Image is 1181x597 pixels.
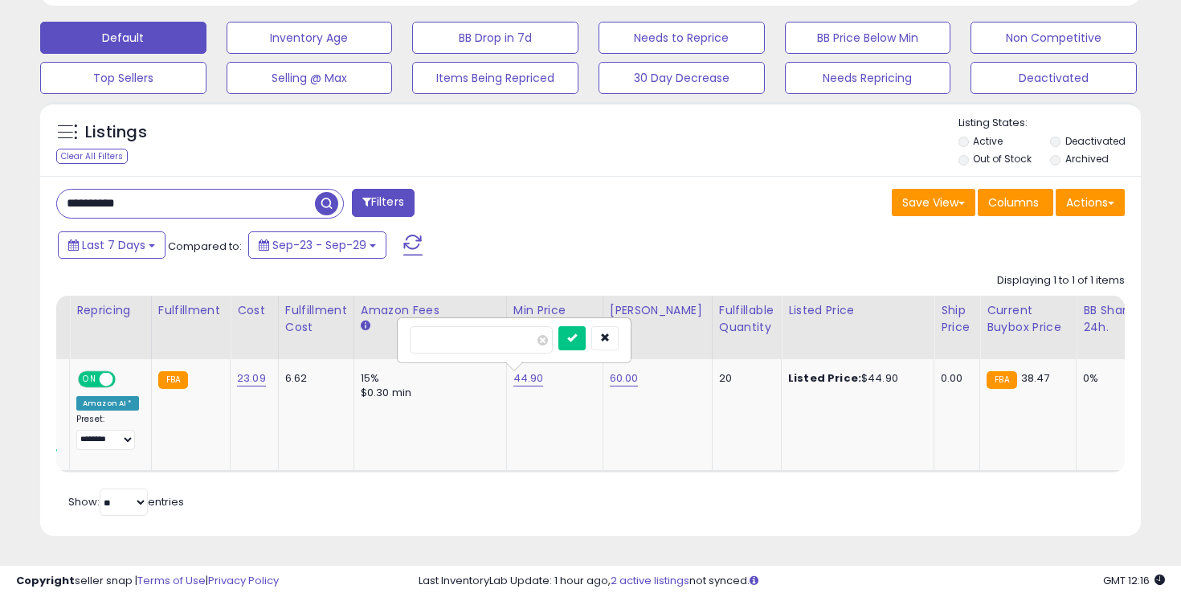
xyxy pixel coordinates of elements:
[412,62,578,94] button: Items Being Repriced
[361,371,494,386] div: 15%
[1103,573,1165,588] span: 2025-10-7 12:16 GMT
[227,62,393,94] button: Selling @ Max
[978,189,1053,216] button: Columns
[168,239,242,254] span: Compared to:
[1065,152,1109,166] label: Archived
[719,302,774,336] div: Fulfillable Quantity
[412,22,578,54] button: BB Drop in 7d
[227,22,393,54] button: Inventory Age
[16,573,75,588] strong: Copyright
[610,370,639,386] a: 60.00
[285,302,347,336] div: Fulfillment Cost
[719,371,769,386] div: 20
[1083,371,1136,386] div: 0%
[997,273,1125,288] div: Displaying 1 to 1 of 1 items
[56,149,128,164] div: Clear All Filters
[988,194,1039,211] span: Columns
[158,302,223,319] div: Fulfillment
[419,574,1166,589] div: Last InventoryLab Update: 1 hour ago, not synced.
[785,22,951,54] button: BB Price Below Min
[611,573,689,588] a: 2 active listings
[987,302,1069,336] div: Current Buybox Price
[941,371,967,386] div: 0.00
[361,302,500,319] div: Amazon Fees
[788,370,861,386] b: Listed Price:
[237,302,272,319] div: Cost
[40,22,206,54] button: Default
[361,319,370,333] small: Amazon Fees.
[788,302,927,319] div: Listed Price
[971,62,1137,94] button: Deactivated
[248,231,386,259] button: Sep-23 - Sep-29
[113,373,139,386] span: OFF
[610,302,705,319] div: [PERSON_NAME]
[16,574,279,589] div: seller snap | |
[785,62,951,94] button: Needs Repricing
[82,237,145,253] span: Last 7 Days
[76,396,139,411] div: Amazon AI *
[892,189,975,216] button: Save View
[958,116,1142,131] p: Listing States:
[58,231,166,259] button: Last 7 Days
[513,370,544,386] a: 44.90
[80,373,100,386] span: ON
[513,302,596,319] div: Min Price
[1056,189,1125,216] button: Actions
[973,152,1032,166] label: Out of Stock
[272,237,366,253] span: Sep-23 - Sep-29
[599,62,765,94] button: 30 Day Decrease
[788,371,922,386] div: $44.90
[237,370,266,386] a: 23.09
[85,121,147,144] h5: Listings
[285,371,341,386] div: 6.62
[1065,134,1126,148] label: Deactivated
[158,371,188,389] small: FBA
[941,302,973,336] div: Ship Price
[1021,370,1050,386] span: 38.47
[973,134,1003,148] label: Active
[40,62,206,94] button: Top Sellers
[971,22,1137,54] button: Non Competitive
[76,414,139,450] div: Preset:
[68,494,184,509] span: Show: entries
[76,302,145,319] div: Repricing
[1083,302,1142,336] div: BB Share 24h.
[987,371,1016,389] small: FBA
[208,573,279,588] a: Privacy Policy
[599,22,765,54] button: Needs to Reprice
[352,189,415,217] button: Filters
[137,573,206,588] a: Terms of Use
[361,386,494,400] div: $0.30 min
